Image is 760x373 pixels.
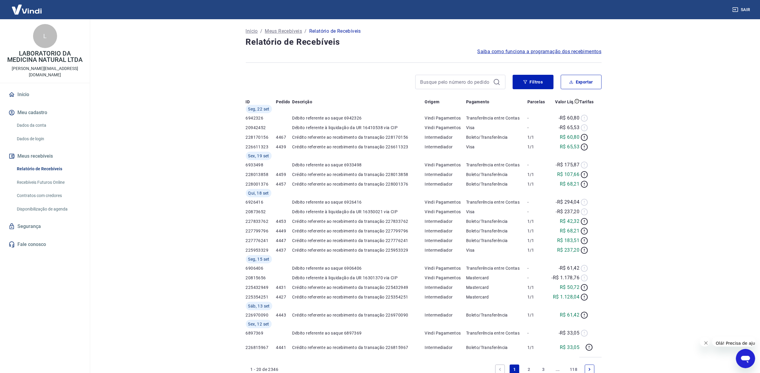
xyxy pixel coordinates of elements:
[246,209,276,215] p: 20873652
[5,50,85,63] p: LABORATORIO DA MEDICINA NATURAL LTDA
[246,28,258,35] a: Início
[560,134,579,141] p: R$ 60,80
[292,115,425,121] p: Débito referente ao saque 6942326
[246,238,276,244] p: 227776241
[246,125,276,131] p: 20942452
[466,171,527,177] p: Boleto/Transferência
[248,256,270,262] span: Seg, 15 set
[527,344,548,350] p: 1/1
[246,218,276,224] p: 227833762
[425,312,466,318] p: Intermediador
[466,181,527,187] p: Boleto/Transferência
[527,144,548,150] p: 1/1
[7,88,83,101] a: Início
[466,125,527,131] p: Visa
[425,144,466,150] p: Intermediador
[425,275,466,281] p: Vindi Pagamentos
[276,238,292,244] p: 4447
[292,144,425,150] p: Crédito referente ao recebimento da transação 226611323
[246,312,276,318] p: 226970090
[466,162,527,168] p: Transferência entre Contas
[527,247,548,253] p: 1/1
[251,366,279,372] p: 1 - 20 de 2346
[559,329,580,337] p: -R$ 33,05
[466,284,527,290] p: Mastercard
[557,171,580,178] p: R$ 107,66
[292,238,425,244] p: Crédito referente ao recebimento da transação 227776241
[425,134,466,140] p: Intermediador
[478,48,602,55] a: Saiba como funciona a programação dos recebimentos
[425,284,466,290] p: Intermediador
[7,0,46,19] img: Vindi
[14,203,83,215] a: Disponibilização de agenda
[560,218,579,225] p: R$ 42,32
[292,294,425,300] p: Crédito referente ao recebimento da transação 225354251
[425,99,439,105] p: Origem
[425,228,466,234] p: Intermediador
[466,134,527,140] p: Boleto/Transferência
[7,150,83,163] button: Meus recebíveis
[246,294,276,300] p: 225354251
[425,115,466,121] p: Vindi Pagamentos
[265,28,302,35] a: Meus Recebíveis
[527,265,548,271] p: -
[276,99,290,105] p: Pedido
[466,228,527,234] p: Boleto/Transferência
[527,275,548,281] p: -
[246,330,276,336] p: 6897369
[466,144,527,150] p: Visa
[466,344,527,350] p: Boleto/Transferência
[557,237,580,244] p: R$ 183,51
[292,99,313,105] p: Descrição
[527,330,548,336] p: -
[292,171,425,177] p: Crédito referente ao recebimento da transação 228013858
[560,143,579,150] p: R$ 65,53
[276,218,292,224] p: 4453
[292,181,425,187] p: Crédito referente ao recebimento da transação 228001376
[292,344,425,350] p: Crédito referente ao recebimento da transação 226815967
[731,4,753,15] button: Sair
[559,114,580,122] p: -R$ 60,80
[246,228,276,234] p: 227799796
[425,181,466,187] p: Intermediador
[292,218,425,224] p: Crédito referente ao recebimento da transação 227833762
[425,330,466,336] p: Vindi Pagamentos
[14,133,83,145] a: Dados de login
[527,199,548,205] p: -
[466,218,527,224] p: Boleto/Transferência
[425,294,466,300] p: Intermediador
[292,134,425,140] p: Crédito referente ao recebimento da transação 228170156
[248,190,269,196] span: Qui, 18 set
[527,218,548,224] p: 1/1
[276,284,292,290] p: 4431
[527,284,548,290] p: 1/1
[560,284,579,291] p: R$ 50,72
[527,99,545,105] p: Parcelas
[466,275,527,281] p: Mastercard
[276,134,292,140] p: 4467
[556,208,579,215] p: -R$ 237,20
[559,124,580,131] p: -R$ 65,53
[246,115,276,121] p: 6942326
[33,24,57,48] div: L
[246,344,276,350] p: 226815967
[292,247,425,253] p: Crédito referente ao recebimento da transação 225953329
[527,312,548,318] p: 1/1
[527,294,548,300] p: 1/1
[246,247,276,253] p: 225953329
[556,199,579,206] p: -R$ 294,04
[248,106,270,112] span: Seg, 22 set
[425,171,466,177] p: Intermediador
[246,284,276,290] p: 225432949
[292,284,425,290] p: Crédito referente ao recebimento da transação 225432949
[555,99,575,105] p: Valor Líq.
[425,265,466,271] p: Vindi Pagamentos
[246,275,276,281] p: 20815656
[425,209,466,215] p: Vindi Pagamentos
[527,162,548,168] p: -
[276,247,292,253] p: 4437
[292,228,425,234] p: Crédito referente ao recebimento da transação 227799796
[527,181,548,187] p: 1/1
[248,303,270,309] span: Sáb, 13 set
[248,153,269,159] span: Sex, 19 set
